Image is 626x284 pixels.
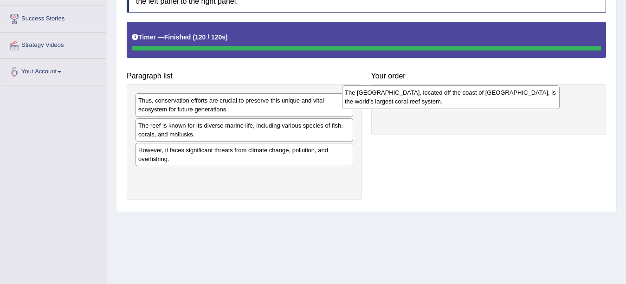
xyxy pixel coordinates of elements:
[195,33,226,41] b: 120 / 120s
[136,93,353,116] div: Thus, conservation efforts are crucial to preserve this unique and vital ecosystem for future gen...
[371,72,607,80] h4: Your order
[132,34,228,41] h5: Timer —
[342,85,560,109] div: The [GEOGRAPHIC_DATA], located off the coast of [GEOGRAPHIC_DATA], is the world's largest coral r...
[0,6,106,29] a: Success Stories
[164,33,191,41] b: Finished
[136,143,353,166] div: However, it faces significant threats from climate change, pollution, and overfishing.
[136,118,353,142] div: The reef is known for its diverse marine life, including various species of fish, corals, and mol...
[0,59,106,82] a: Your Account
[193,33,195,41] b: (
[0,32,106,56] a: Strategy Videos
[226,33,228,41] b: )
[127,72,362,80] h4: Paragraph list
